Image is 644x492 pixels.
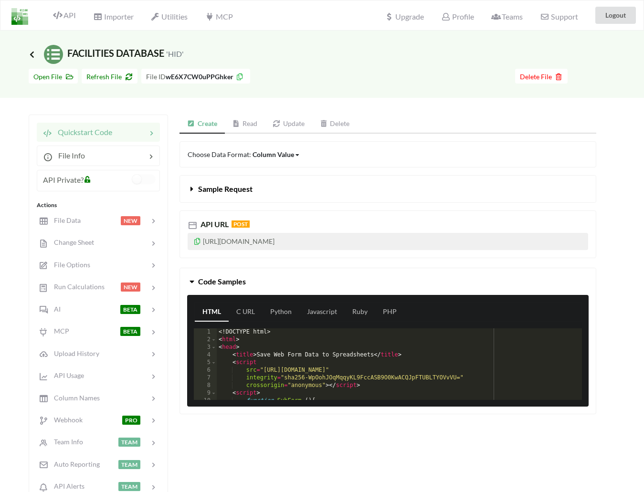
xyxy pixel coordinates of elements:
[194,366,217,374] div: 6
[166,49,184,58] small: 'HID'
[52,127,112,136] span: Quickstart Code
[194,351,217,359] div: 4
[265,115,312,134] a: Update
[194,382,217,389] div: 8
[48,371,84,379] span: API Usage
[53,10,76,20] span: API
[194,344,217,351] div: 3
[37,201,160,209] div: Actions
[441,12,474,21] span: Profile
[225,115,265,134] a: Read
[146,73,166,81] span: File ID
[180,176,596,202] button: Sample Request
[375,303,404,322] a: PHP
[179,115,225,134] a: Create
[48,305,61,313] span: AI
[48,438,83,446] span: Team Info
[48,261,90,269] span: File Options
[48,416,83,424] span: Webhook
[194,397,217,405] div: 10
[263,303,299,322] a: Python
[385,13,424,21] span: Upgrade
[520,73,563,81] span: Delete File
[53,151,85,160] span: File Info
[48,394,100,402] span: Column Names
[198,184,253,193] span: Sample Request
[86,73,133,81] span: Refresh File
[29,47,184,59] span: FACILITIES DATABASE
[44,45,63,64] img: /static/media/sheets.7a1b7961.svg
[491,12,523,21] span: Teams
[48,238,94,246] span: Change Sheet
[253,149,294,159] div: Column Value
[33,73,73,81] span: Open File
[121,216,140,225] span: NEW
[194,336,217,344] div: 2
[194,374,217,382] div: 7
[194,328,217,336] div: 1
[198,277,246,286] span: Code Samples
[180,268,596,295] button: Code Samples
[151,12,188,21] span: Utilities
[11,8,28,25] img: LogoIcon.png
[120,305,140,314] span: BETA
[345,303,375,322] a: Ruby
[515,69,568,84] button: Delete File
[29,69,78,84] button: Open File
[595,7,636,24] button: Logout
[118,460,140,469] span: TEAM
[122,416,140,425] span: PRO
[48,482,84,490] span: API Alerts
[229,303,263,322] a: C URL
[118,438,140,447] span: TEAM
[194,389,217,397] div: 9
[166,73,233,81] b: wE6X7CW0uPPGhker
[82,69,137,84] button: Refresh File
[120,327,140,336] span: BETA
[540,13,578,21] span: Support
[43,175,84,184] span: API Private?
[48,460,100,468] span: Auto Reporting
[48,349,99,357] span: Upload History
[232,220,250,228] span: POST
[48,327,69,335] span: MCP
[195,303,229,322] a: HTML
[199,220,229,229] span: API URL
[93,12,133,21] span: Importer
[121,283,140,292] span: NEW
[194,359,217,366] div: 5
[299,303,345,322] a: Javascript
[118,482,140,491] span: TEAM
[48,283,105,291] span: Run Calculations
[205,12,232,21] span: MCP
[312,115,358,134] a: Delete
[188,150,300,158] span: Choose Data Format:
[188,233,588,250] p: [URL][DOMAIN_NAME]
[48,216,81,224] span: File Data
